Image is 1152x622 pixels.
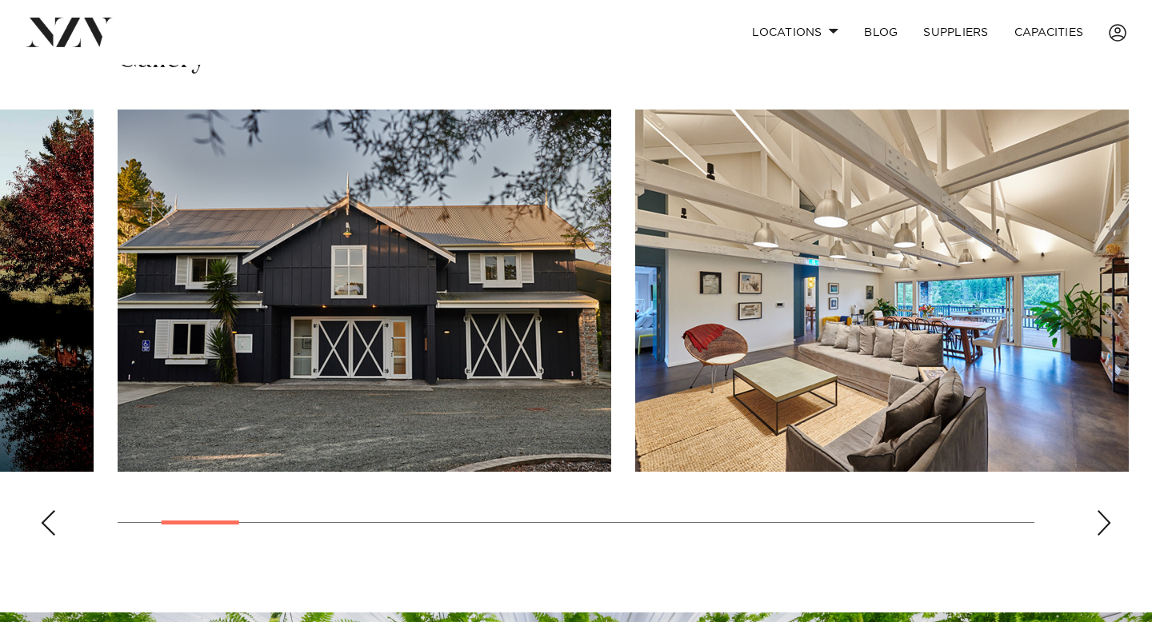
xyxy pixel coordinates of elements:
[739,15,851,50] a: Locations
[635,110,1129,472] swiper-slide: 3 / 21
[851,15,910,50] a: BLOG
[26,18,113,46] img: nzv-logo.png
[118,110,611,472] swiper-slide: 2 / 21
[910,15,1001,50] a: SUPPLIERS
[1002,15,1097,50] a: Capacities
